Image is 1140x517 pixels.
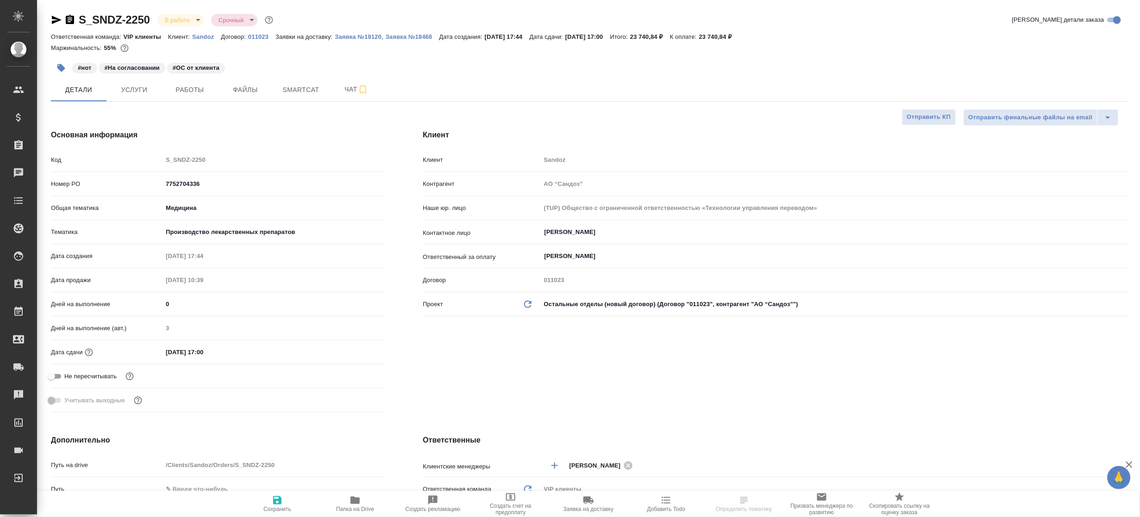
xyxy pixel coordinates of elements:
button: Скопировать ссылку для ЯМессенджера [51,14,62,25]
button: Open [1125,231,1127,233]
div: split button [964,109,1119,126]
p: Контрагент [423,179,540,189]
span: Добавить Todo [647,506,685,512]
p: Заявка №18468 [386,33,439,40]
div: Медицина [163,200,386,216]
button: Призвать менеджера по развитию [783,491,861,517]
button: Добавить Todo [627,491,705,517]
h4: Основная информация [51,129,386,141]
svg: Подписаться [357,84,369,95]
p: Маржинальность: [51,44,104,51]
div: [PERSON_NAME] [570,460,636,471]
span: Учитывать выходные [64,396,125,405]
p: Дней на выполнение [51,300,163,309]
button: 8880.20 RUB; [119,42,131,54]
p: Контактное лицо [423,228,540,238]
span: Отправить финальные файлы на email [969,112,1093,123]
span: Определить тематику [716,506,772,512]
p: #ОС от клиента [173,63,219,73]
p: [DATE] 17:44 [485,33,530,40]
p: 011023 [248,33,276,40]
a: 011023 [248,32,276,40]
span: Папка на Drive [336,506,374,512]
div: В работе [157,14,204,26]
button: Сохранить [238,491,316,517]
p: VIP клиенты [124,33,168,40]
button: В работе [162,16,193,24]
div: Остальные отделы (новый договор) (Договор "011023", контрагент "АО “Сандоз”") [541,296,1130,312]
p: Дата сдачи [51,348,83,357]
h4: Ответственные [423,435,1130,446]
p: Клиент: [168,33,192,40]
button: Срочный [216,16,246,24]
p: Клиент [423,155,540,165]
span: Призвать менеджера по развитию [789,503,855,516]
p: Наше юр. лицо [423,203,540,213]
a: S_SNDZ-2250 [79,13,150,26]
input: Пустое поле [163,249,244,263]
p: Заявки на доставку: [276,33,335,40]
p: Клиентские менеджеры [423,462,540,471]
p: Путь на drive [51,461,163,470]
button: Заявка на доставку [550,491,627,517]
span: Сохранить [263,506,291,512]
span: На согласовании [98,63,166,71]
p: Путь [51,485,163,494]
p: #нот [78,63,92,73]
p: Дата продажи [51,276,163,285]
input: Пустое поле [163,153,386,166]
span: Чат [334,84,379,95]
span: Не пересчитывать [64,372,117,381]
input: Пустое поле [541,201,1130,215]
span: Скопировать ссылку на оценку заказа [866,503,933,516]
span: [PERSON_NAME] детали заказа [1012,15,1104,25]
button: Скопировать ссылку на оценку заказа [861,491,939,517]
p: Итого: [610,33,630,40]
button: 🙏 [1108,466,1131,489]
button: Заявка №18468 [386,32,439,42]
input: Пустое поле [163,321,386,335]
button: Создать рекламацию [394,491,472,517]
span: Заявка на доставку [564,506,614,512]
input: Пустое поле [541,153,1130,166]
div: В работе [211,14,257,26]
h4: Дополнительно [51,435,386,446]
span: Создать рекламацию [406,506,461,512]
input: Пустое поле [541,177,1130,191]
input: ✎ Введи что-нибудь [163,482,386,496]
p: Проект [423,300,443,309]
button: Добавить менеджера [544,455,566,477]
p: К оплате: [670,33,699,40]
p: #На согласовании [105,63,160,73]
a: Sandoz [192,32,221,40]
span: Детали [56,84,101,96]
span: 🙏 [1111,468,1127,487]
button: Доп статусы указывают на важность/срочность заказа [263,14,275,26]
button: Выбери, если сб и вс нужно считать рабочими днями для выполнения заказа. [132,394,144,406]
p: Ответственный за оплату [423,252,540,262]
button: Папка на Drive [316,491,394,517]
p: Тематика [51,228,163,237]
p: Дата создания [51,252,163,261]
p: Код [51,155,163,165]
p: Дата сдачи: [530,33,565,40]
span: Файлы [223,84,268,96]
input: Пустое поле [163,458,386,472]
p: 23 740,84 ₽ [699,33,739,40]
div: VIP клиенты [541,481,1130,497]
button: Включи, если не хочешь, чтобы указанная дата сдачи изменилась после переставления заказа в 'Подтв... [124,370,136,382]
p: , [382,33,386,40]
p: Договор [423,276,540,285]
div: Производство лекарственных препаратов [163,224,386,240]
span: ОС от клиента [166,63,226,71]
input: Пустое поле [541,273,1130,287]
p: Дата создания: [439,33,485,40]
p: Номер PO [51,179,163,189]
button: Создать счет на предоплату [472,491,550,517]
p: 23 740,84 ₽ [630,33,670,40]
button: Отправить КП [902,109,956,125]
p: Ответственная команда: [51,33,124,40]
p: Общая тематика [51,203,163,213]
button: Добавить тэг [51,58,71,78]
button: Open [1125,255,1127,257]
